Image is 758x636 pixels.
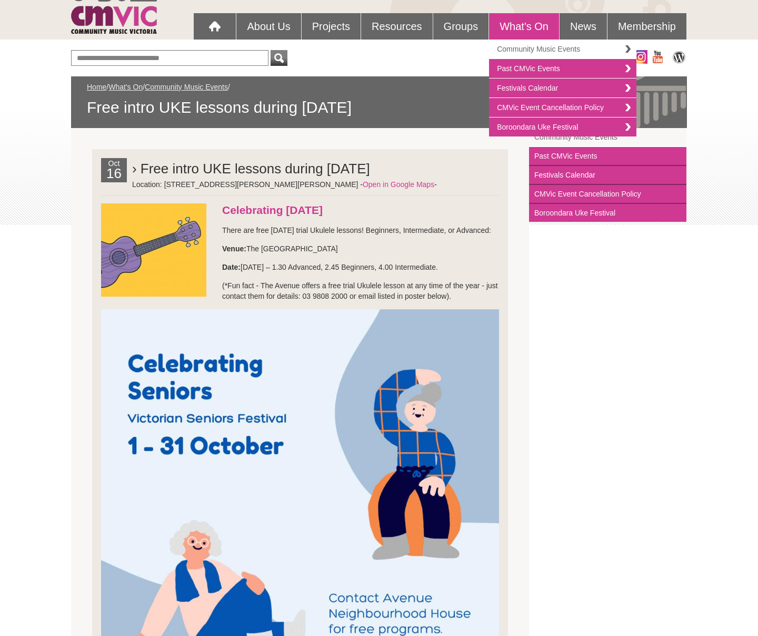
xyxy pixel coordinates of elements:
[101,203,499,217] h3: Celebrating [DATE]
[104,169,124,182] h2: 16
[145,83,228,91] a: Community Music Events
[101,243,499,254] p: The [GEOGRAPHIC_DATA]
[101,203,206,297] img: ukulele.jpg
[87,97,671,118] span: Free intro UKE lessons during [DATE]
[560,13,607,40] a: News
[529,166,686,185] a: Festivals Calendar
[489,59,636,79] a: Past CMVic Events
[529,128,686,147] a: Community Music Events
[529,147,686,166] a: Past CMVic Events
[634,50,647,64] img: icon-instagram.png
[489,40,636,59] a: Community Music Events
[87,82,671,118] div: / / /
[236,13,301,40] a: About Us
[529,185,686,204] a: CMVic Event Cancellation Policy
[101,225,499,236] p: There are free [DATE] trial Ukulele lessons! Beginners, Intermediate, or Advanced:
[101,158,127,182] div: Oct
[222,244,246,253] strong: Venue:
[489,98,636,118] a: CMVic Event Cancellation Policy
[87,83,106,91] a: Home
[302,13,361,40] a: Projects
[607,13,686,40] a: Membership
[132,158,499,179] h2: › Free intro UKE lessons during [DATE]
[489,118,636,136] a: Boroondara Uke Festival
[363,180,434,189] a: Open in Google Maps
[489,13,559,40] a: What's On
[671,50,687,64] img: CMVic Blog
[433,13,489,40] a: Groups
[361,13,433,40] a: Resources
[529,204,686,222] a: Boroondara Uke Festival
[108,83,143,91] a: What's On
[101,280,499,301] p: (*Fun fact - The Avenue offers a free trial Ukulele lesson at any time of the year - just contact...
[222,263,241,271] strong: Date:
[489,79,636,98] a: Festivals Calendar
[101,262,499,272] p: [DATE] – 1.30 Advanced, 2.45 Beginners, 4.00 Intermediate.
